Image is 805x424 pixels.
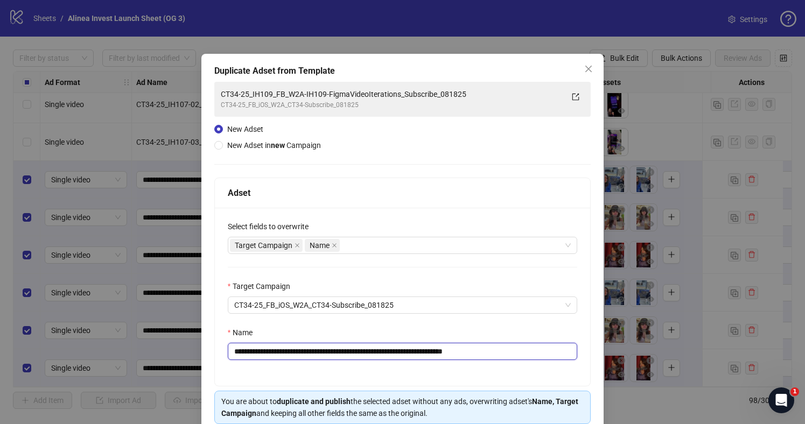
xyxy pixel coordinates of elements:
span: Target Campaign [230,239,303,252]
span: Name [305,239,340,252]
span: Target Campaign [235,239,292,251]
span: 1 [790,387,799,396]
strong: duplicate and publish [277,397,351,406]
div: Duplicate Adset from Template [214,65,591,77]
button: Close [580,60,597,77]
input: Name [228,343,578,360]
span: Name [310,239,330,251]
strong: new [271,141,285,150]
span: export [572,93,579,101]
iframe: Intercom live chat [768,387,794,413]
span: New Adset [227,125,263,133]
div: CT34-25_FB_iOS_W2A_CT34-Subscribe_081825 [221,100,563,110]
label: Select fields to overwrite [228,221,316,232]
label: Target Campaign [228,280,297,292]
div: CT34-25_IH109_FB_W2A-IH109-FigmaVideoIterations_Subscribe_081825 [221,88,563,100]
div: You are about to the selected adset without any ads, overwriting adset's and keeping all other fi... [221,395,584,419]
span: CT34-25_FB_iOS_W2A_CT34-Subscribe_081825 [234,297,571,313]
span: close [584,65,593,73]
span: close [295,243,300,248]
div: Adset [228,186,578,200]
strong: Name, Target Campaign [221,397,578,418]
label: Name [228,327,260,338]
span: New Adset in Campaign [227,141,321,150]
span: close [332,243,337,248]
